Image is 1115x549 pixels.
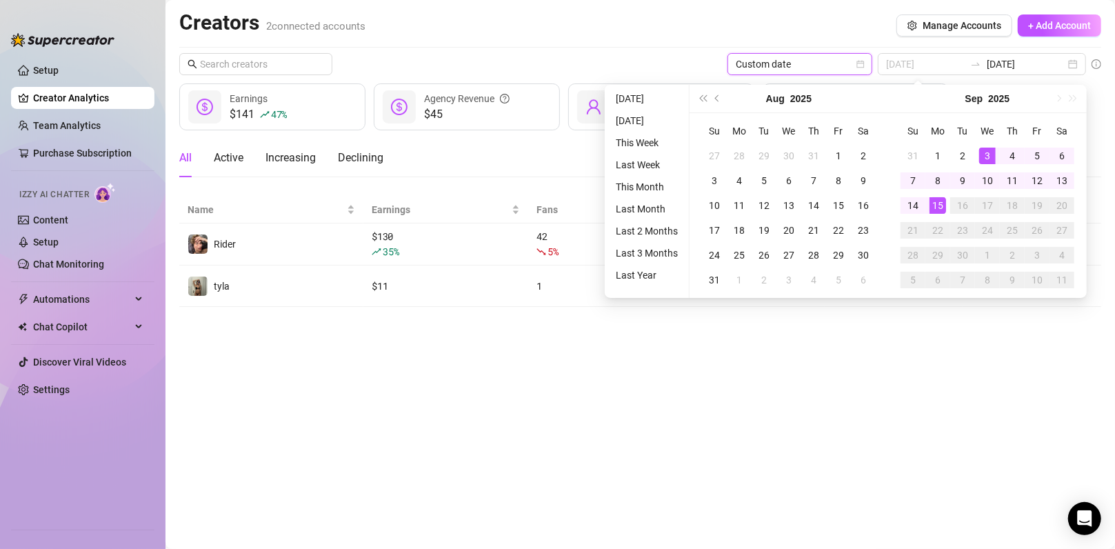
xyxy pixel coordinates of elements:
span: 47 % [271,108,287,121]
div: 24 [979,222,996,239]
td: 2025-08-21 [801,218,826,243]
div: 14 [805,197,822,214]
div: 17 [979,197,996,214]
div: 3 [1029,247,1045,263]
li: Last Week [610,157,683,173]
div: 5 [1029,148,1045,164]
span: question-circle [500,91,510,106]
td: 2025-10-09 [1000,268,1025,292]
td: 2025-08-04 [727,168,752,193]
td: 2025-09-05 [826,268,851,292]
span: Custom date [736,54,864,74]
div: 29 [930,247,946,263]
td: 2025-09-21 [901,218,925,243]
td: 2025-10-05 [901,268,925,292]
td: 2025-08-25 [727,243,752,268]
td: 2025-09-02 [752,268,776,292]
span: dollar-circle [391,99,408,115]
td: 2025-09-14 [901,193,925,218]
td: 2025-08-19 [752,218,776,243]
td: 2025-09-06 [851,268,876,292]
img: AI Chatter [94,183,116,203]
div: 6 [1054,148,1070,164]
td: 2025-08-15 [826,193,851,218]
td: 2025-10-11 [1049,268,1074,292]
td: 2025-09-01 [727,268,752,292]
div: 4 [731,172,747,189]
th: Tu [752,119,776,143]
td: 2025-07-31 [801,143,826,168]
div: 19 [756,222,772,239]
span: $45 [424,106,510,123]
td: 2025-08-18 [727,218,752,243]
td: 2025-08-02 [851,143,876,168]
td: 2025-09-03 [975,143,1000,168]
div: 6 [855,272,872,288]
span: Automations [33,288,131,310]
input: Start date [886,57,965,72]
div: 7 [905,172,921,189]
div: 15 [830,197,847,214]
span: Chat Copilot [33,316,131,338]
li: Last 3 Months [610,245,683,261]
div: 17 [706,222,723,239]
td: 2025-09-27 [1049,218,1074,243]
div: Increasing [265,150,316,166]
td: 2025-09-08 [925,168,950,193]
td: 2025-10-03 [1025,243,1049,268]
div: Agency Revenue [424,91,510,106]
th: Th [1000,119,1025,143]
th: We [975,119,1000,143]
div: 3 [979,148,996,164]
td: 2025-09-28 [901,243,925,268]
li: Last 2 Months [610,223,683,239]
td: 2025-08-06 [776,168,801,193]
div: 7 [805,172,822,189]
th: Fr [1025,119,1049,143]
div: 2 [1004,247,1021,263]
div: 24 [706,247,723,263]
td: 2025-09-10 [975,168,1000,193]
a: Discover Viral Videos [33,357,126,368]
td: 2025-09-23 [950,218,975,243]
span: Rider [214,239,236,250]
span: Izzy AI Chatter [19,188,89,201]
div: 2 [855,148,872,164]
td: 2025-09-04 [801,268,826,292]
div: 9 [1004,272,1021,288]
div: 7 [954,272,971,288]
input: Search creators [200,57,313,72]
div: 26 [1029,222,1045,239]
div: 1 [731,272,747,288]
td: 2025-08-14 [801,193,826,218]
div: 21 [805,222,822,239]
div: 27 [1054,222,1070,239]
button: Choose a year [988,85,1009,112]
td: 2025-08-26 [752,243,776,268]
div: $ 11 [372,279,520,294]
td: 2025-08-10 [702,193,727,218]
td: 2025-08-20 [776,218,801,243]
td: 2025-08-16 [851,193,876,218]
div: 20 [781,222,797,239]
div: 31 [706,272,723,288]
td: 2025-09-30 [950,243,975,268]
td: 2025-09-19 [1025,193,1049,218]
button: Manage Accounts [896,14,1012,37]
div: 42 [536,229,641,259]
td: 2025-09-22 [925,218,950,243]
td: 2025-09-24 [975,218,1000,243]
td: 2025-08-08 [826,168,851,193]
td: 2025-09-13 [1049,168,1074,193]
th: Sa [851,119,876,143]
div: 25 [731,247,747,263]
div: 6 [781,172,797,189]
div: 30 [855,247,872,263]
td: 2025-10-10 [1025,268,1049,292]
img: tyla [188,277,208,296]
div: 5 [830,272,847,288]
div: 5 [905,272,921,288]
div: 28 [905,247,921,263]
button: + Add Account [1018,14,1101,37]
div: 28 [805,247,822,263]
